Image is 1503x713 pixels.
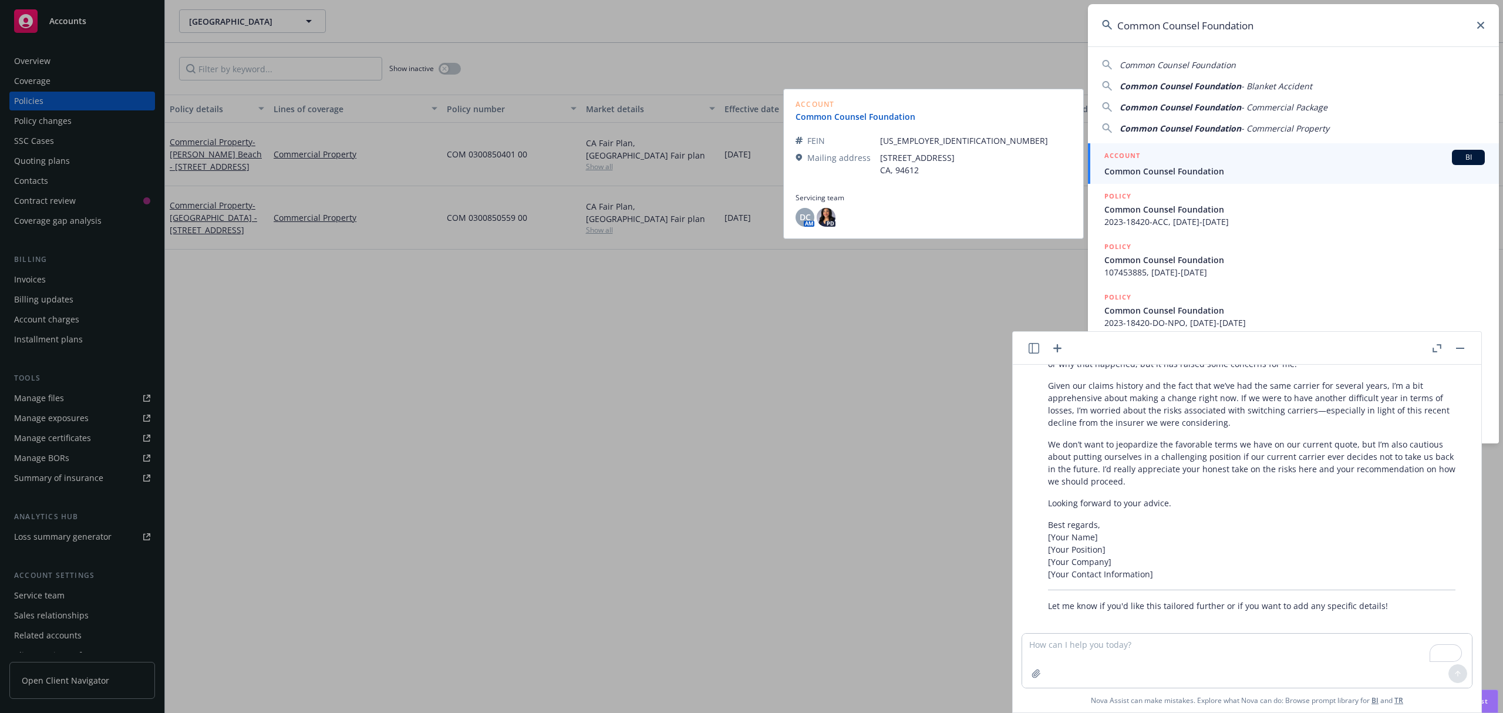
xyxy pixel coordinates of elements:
span: - Commercial Package [1241,102,1327,113]
p: Given our claims history and the fact that we’ve had the same carrier for several years, I’m a bi... [1048,379,1455,429]
a: POLICYCommon Counsel Foundation107453885, [DATE]-[DATE] [1088,234,1499,285]
span: Common Counsel Foundation [1104,203,1485,216]
input: Search... [1088,4,1499,46]
span: - Blanket Accident [1241,80,1312,92]
p: We don’t want to jeopardize the favorable terms we have on our current quote, but I’m also cautio... [1048,438,1455,487]
span: 2023-18420-DO-NPO, [DATE]-[DATE] [1104,317,1485,329]
p: Let me know if you'd like this tailored further or if you want to add any specific details! [1048,600,1455,612]
span: Common Counsel Foundation [1120,59,1236,70]
span: Common Counsel Foundation [1104,304,1485,317]
a: POLICYCommon Counsel Foundation2023-18420-ACC, [DATE]-[DATE] [1088,184,1499,234]
span: Common Counsel Foundation [1104,254,1485,266]
span: Common Counsel Foundation [1104,165,1485,177]
h5: POLICY [1104,241,1131,253]
span: Common Counsel Foundation [1120,123,1241,134]
h5: POLICY [1104,291,1131,303]
a: BI [1371,695,1379,705]
span: 2023-18420-ACC, [DATE]-[DATE] [1104,216,1485,228]
span: BI [1457,152,1480,163]
span: 107453885, [DATE]-[DATE] [1104,266,1485,278]
h5: ACCOUNT [1104,150,1140,164]
span: Common Counsel Foundation [1120,102,1241,113]
span: Common Counsel Foundation [1120,80,1241,92]
a: TR [1394,695,1403,705]
a: ACCOUNTBICommon Counsel Foundation [1088,143,1499,184]
textarea: To enrich screen reader interactions, please activate Accessibility in Grammarly extension settings [1022,634,1472,688]
p: Best regards, [Your Name] [Your Position] [Your Company] [Your Contact Information] [1048,519,1455,580]
h5: POLICY [1104,190,1131,202]
span: Nova Assist can make mistakes. Explore what Nova can do: Browse prompt library for and [1091,688,1403,712]
span: - Commercial Property [1241,123,1329,134]
a: POLICYCommon Counsel Foundation2023-18420-DO-NPO, [DATE]-[DATE] [1088,285,1499,335]
p: Looking forward to your advice. [1048,497,1455,509]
